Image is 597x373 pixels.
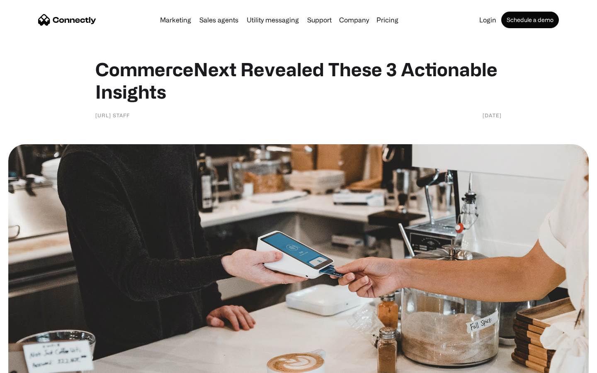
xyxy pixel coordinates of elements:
[8,358,50,370] aside: Language selected: English
[95,58,502,103] h1: CommerceNext Revealed These 3 Actionable Insights
[373,17,402,23] a: Pricing
[304,17,335,23] a: Support
[95,111,130,119] div: [URL] Staff
[339,14,369,26] div: Company
[157,17,194,23] a: Marketing
[196,17,242,23] a: Sales agents
[476,17,500,23] a: Login
[483,111,502,119] div: [DATE]
[243,17,302,23] a: Utility messaging
[17,358,50,370] ul: Language list
[501,12,559,28] a: Schedule a demo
